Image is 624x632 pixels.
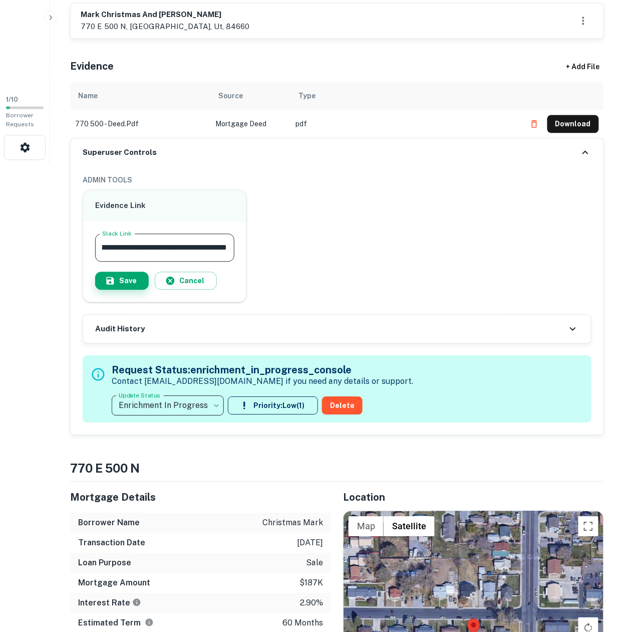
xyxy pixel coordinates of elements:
[119,391,160,400] label: Update Status
[578,517,598,537] button: Toggle fullscreen view
[6,96,18,104] span: 1 / 10
[548,58,618,76] div: + Add File
[70,59,114,74] h5: Evidence
[297,537,323,549] p: [DATE]
[228,397,318,415] button: Priority:Low(1)
[290,82,520,110] th: Type
[210,82,290,110] th: Source
[299,577,323,589] p: $187k
[349,517,384,537] button: Show street map
[81,10,249,21] h6: mark christmas and [PERSON_NAME]
[70,110,210,138] td: 770 500 - deed.pdf
[95,200,234,212] h6: Evidence Link
[70,490,331,505] h5: Mortgage Details
[95,272,149,290] button: Save
[574,552,624,600] iframe: Chat Widget
[290,110,520,138] td: pdf
[78,537,145,549] h6: Transaction Date
[78,557,131,569] h6: Loan Purpose
[102,230,132,238] label: Slack Link
[6,112,34,128] span: Borrower Requests
[112,392,224,420] div: Enrichment In Progress
[306,557,323,569] p: sale
[70,82,604,138] div: scrollable content
[78,517,140,529] h6: Borrower Name
[81,21,249,33] p: 770 e 500 n, [GEOGRAPHIC_DATA], ut, 84660
[83,175,591,186] h6: ADMIN TOOLS
[298,90,316,102] div: Type
[384,517,435,537] button: Show satellite imagery
[547,115,599,133] button: Download
[78,597,141,609] h6: Interest Rate
[145,618,154,627] svg: Term is based on a standard schedule for this type of loan.
[300,597,323,609] p: 2.90%
[282,617,323,629] p: 60 months
[155,272,217,290] button: Cancel
[132,598,141,607] svg: The interest rates displayed on the website are for informational purposes only and may be report...
[78,577,150,589] h6: Mortgage Amount
[322,397,363,415] button: Delete
[112,363,413,378] h5: Request Status: enrichment_in_progress_console
[78,617,154,629] h6: Estimated Term
[343,490,604,505] h5: Location
[218,90,243,102] div: Source
[525,116,543,132] button: Delete file
[78,90,98,102] div: Name
[210,110,290,138] td: Mortgage Deed
[112,376,413,388] p: Contact [EMAIL_ADDRESS][DOMAIN_NAME] if you need any details or support.
[70,82,210,110] th: Name
[262,517,323,529] p: christmas mark
[83,147,157,159] h6: Superuser Controls
[95,324,145,335] h6: Audit History
[70,460,604,478] h4: 770 e 500 n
